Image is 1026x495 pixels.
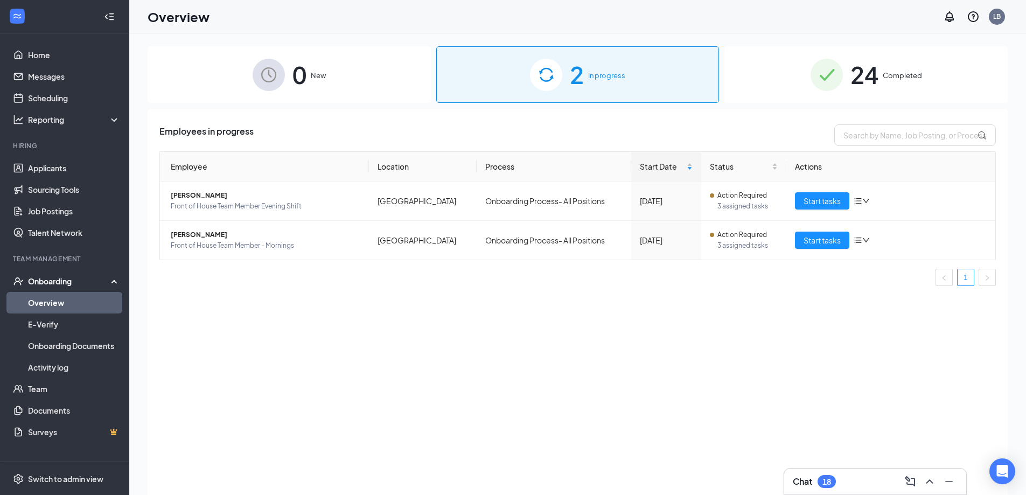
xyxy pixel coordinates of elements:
[13,114,24,125] svg: Analysis
[854,197,862,205] span: bars
[640,161,685,172] span: Start Date
[292,56,306,93] span: 0
[28,421,120,443] a: SurveysCrown
[710,161,770,172] span: Status
[967,10,980,23] svg: QuestionInfo
[28,400,120,421] a: Documents
[171,201,360,212] span: Front of House Team Member Evening Shift
[477,152,631,182] th: Process
[804,195,841,207] span: Start tasks
[717,229,767,240] span: Action Required
[28,114,121,125] div: Reporting
[717,190,767,201] span: Action Required
[13,254,118,263] div: Team Management
[28,66,120,87] a: Messages
[854,236,862,245] span: bars
[369,182,477,221] td: [GEOGRAPHIC_DATA]
[979,269,996,286] li: Next Page
[28,179,120,200] a: Sourcing Tools
[570,56,584,93] span: 2
[12,11,23,22] svg: WorkstreamLogo
[822,477,831,486] div: 18
[13,276,24,287] svg: UserCheck
[989,458,1015,484] div: Open Intercom Messenger
[640,234,693,246] div: [DATE]
[311,70,326,81] span: New
[862,236,870,244] span: down
[795,232,849,249] button: Start tasks
[943,475,955,488] svg: Minimize
[923,475,936,488] svg: ChevronUp
[940,473,958,490] button: Minimize
[148,8,210,26] h1: Overview
[943,10,956,23] svg: Notifications
[171,190,360,201] span: [PERSON_NAME]
[28,335,120,357] a: Onboarding Documents
[171,240,360,251] span: Front of House Team Member - Mornings
[28,222,120,243] a: Talent Network
[171,229,360,240] span: [PERSON_NAME]
[28,276,111,287] div: Onboarding
[902,473,919,490] button: ComposeMessage
[904,475,917,488] svg: ComposeMessage
[862,197,870,205] span: down
[717,240,778,251] span: 3 assigned tasks
[979,269,996,286] button: right
[588,70,625,81] span: In progress
[795,192,849,210] button: Start tasks
[984,275,990,281] span: right
[941,275,947,281] span: left
[883,70,922,81] span: Completed
[28,292,120,313] a: Overview
[936,269,953,286] button: left
[13,141,118,150] div: Hiring
[160,152,369,182] th: Employee
[850,56,878,93] span: 24
[957,269,974,286] li: 1
[104,11,115,22] svg: Collapse
[369,152,477,182] th: Location
[477,182,631,221] td: Onboarding Process- All Positions
[477,221,631,260] td: Onboarding Process- All Positions
[28,200,120,222] a: Job Postings
[834,124,996,146] input: Search by Name, Job Posting, or Process
[793,476,812,487] h3: Chat
[28,473,103,484] div: Switch to admin view
[786,152,995,182] th: Actions
[28,157,120,179] a: Applicants
[13,473,24,484] svg: Settings
[717,201,778,212] span: 3 assigned tasks
[28,378,120,400] a: Team
[159,124,254,146] span: Employees in progress
[993,12,1001,21] div: LB
[28,357,120,378] a: Activity log
[28,44,120,66] a: Home
[804,234,841,246] span: Start tasks
[921,473,938,490] button: ChevronUp
[28,87,120,109] a: Scheduling
[936,269,953,286] li: Previous Page
[701,152,786,182] th: Status
[958,269,974,285] a: 1
[369,221,477,260] td: [GEOGRAPHIC_DATA]
[28,313,120,335] a: E-Verify
[640,195,693,207] div: [DATE]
